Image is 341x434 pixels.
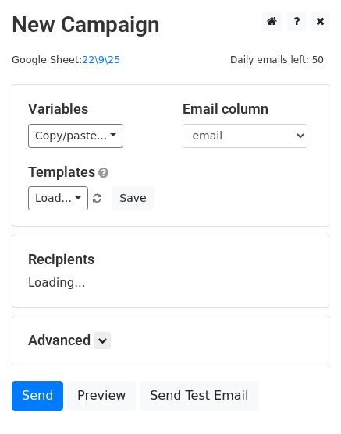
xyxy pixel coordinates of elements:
[28,251,313,291] div: Loading...
[28,124,123,148] a: Copy/paste...
[183,101,314,118] h5: Email column
[12,381,63,411] a: Send
[67,381,136,411] a: Preview
[225,51,329,69] span: Daily emails left: 50
[28,186,88,210] a: Load...
[28,101,159,118] h5: Variables
[28,251,313,268] h5: Recipients
[140,381,258,411] a: Send Test Email
[28,164,95,180] a: Templates
[112,186,153,210] button: Save
[12,54,120,65] small: Google Sheet:
[225,54,329,65] a: Daily emails left: 50
[82,54,120,65] a: 22\9\25
[12,12,329,38] h2: New Campaign
[28,332,313,349] h5: Advanced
